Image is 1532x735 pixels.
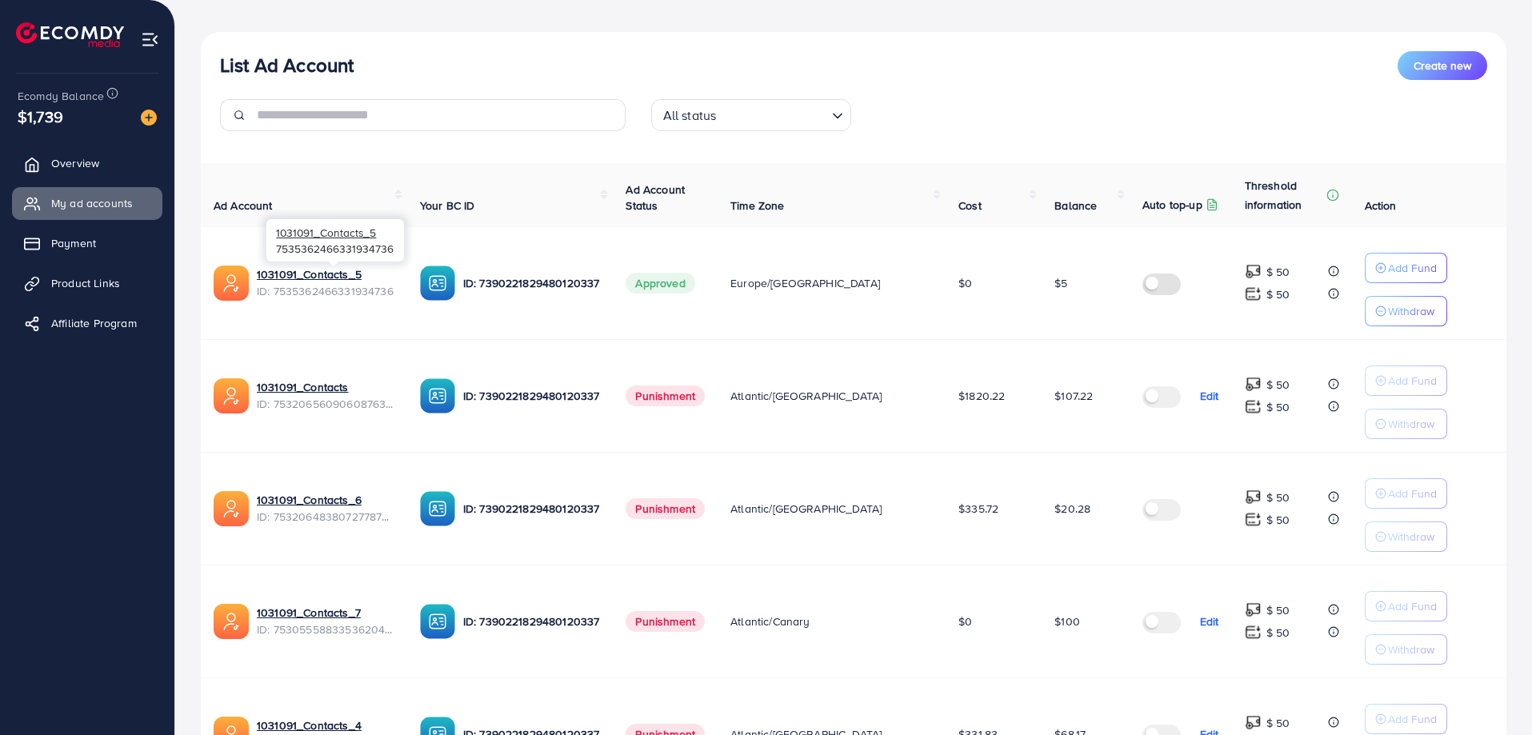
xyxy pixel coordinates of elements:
[1365,591,1447,621] button: Add Fund
[257,605,394,637] div: <span class='underline'>1031091_Contacts_7</span></br>7530555883353620487
[1388,709,1437,729] p: Add Fund
[1365,704,1447,734] button: Add Fund
[721,101,825,127] input: Search for option
[626,273,694,294] span: Approved
[257,266,362,282] a: 1031091_Contacts_5
[141,110,157,126] img: image
[1245,286,1262,302] img: top-up amount
[1054,501,1090,517] span: $20.28
[730,613,810,629] span: Atlantic/Canary
[958,198,982,214] span: Cost
[257,509,394,525] span: ID: 7532064838072778759
[420,198,475,214] span: Your BC ID
[958,501,998,517] span: $335.72
[12,307,162,339] a: Affiliate Program
[1245,398,1262,415] img: top-up amount
[1266,285,1290,304] p: $ 50
[257,621,394,637] span: ID: 7530555883353620487
[51,315,137,331] span: Affiliate Program
[51,195,133,211] span: My ad accounts
[1365,478,1447,509] button: Add Fund
[1266,262,1290,282] p: $ 50
[1054,275,1067,291] span: $5
[1365,253,1447,283] button: Add Fund
[257,379,349,395] a: 1031091_Contacts
[1388,640,1434,659] p: Withdraw
[1245,489,1262,505] img: top-up amount
[626,611,705,632] span: Punishment
[1266,510,1290,529] p: $ 50
[1266,488,1290,507] p: $ 50
[1245,376,1262,393] img: top-up amount
[1398,51,1487,80] button: Create new
[1388,484,1437,503] p: Add Fund
[1245,263,1262,280] img: top-up amount
[1365,198,1397,214] span: Action
[141,30,159,49] img: menu
[276,225,376,240] span: 1031091_Contacts_5
[1200,612,1219,631] p: Edit
[730,388,882,404] span: Atlantic/[GEOGRAPHIC_DATA]
[420,266,455,301] img: ic-ba-acc.ded83a64.svg
[1245,511,1262,528] img: top-up amount
[220,54,354,77] h3: List Ad Account
[958,275,972,291] span: $0
[1388,371,1437,390] p: Add Fund
[214,491,249,526] img: ic-ads-acc.e4c84228.svg
[1054,198,1097,214] span: Balance
[958,613,972,629] span: $0
[12,267,162,299] a: Product Links
[257,492,394,525] div: <span class='underline'>1031091_Contacts_6</span></br>7532064838072778759
[1266,623,1290,642] p: $ 50
[1388,527,1434,546] p: Withdraw
[1266,397,1290,417] p: $ 50
[1365,296,1447,326] button: Withdraw
[1266,601,1290,620] p: $ 50
[463,274,601,293] p: ID: 7390221829480120337
[1054,613,1080,629] span: $100
[1245,624,1262,641] img: top-up amount
[1054,388,1093,404] span: $107.22
[12,227,162,259] a: Payment
[1245,601,1262,618] img: top-up amount
[266,219,404,262] div: 7535362466331934736
[257,605,361,621] a: 1031091_Contacts_7
[18,88,104,104] span: Ecomdy Balance
[257,379,394,412] div: <span class='underline'>1031091_Contacts</span></br>7532065609060876306
[1388,597,1437,616] p: Add Fund
[1388,302,1434,321] p: Withdraw
[214,266,249,301] img: ic-ads-acc.e4c84228.svg
[463,386,601,405] p: ID: 7390221829480120337
[1245,714,1262,731] img: top-up amount
[1266,375,1290,394] p: $ 50
[730,275,880,291] span: Europe/[GEOGRAPHIC_DATA]
[420,604,455,639] img: ic-ba-acc.ded83a64.svg
[1266,713,1290,733] p: $ 50
[1365,634,1447,665] button: Withdraw
[1464,663,1520,723] iframe: Chat
[214,198,273,214] span: Ad Account
[51,235,96,251] span: Payment
[651,99,851,131] div: Search for option
[1365,366,1447,396] button: Add Fund
[626,498,705,519] span: Punishment
[1365,521,1447,552] button: Withdraw
[257,717,362,733] a: 1031091_Contacts_4
[1200,386,1219,405] p: Edit
[730,501,882,517] span: Atlantic/[GEOGRAPHIC_DATA]
[626,385,705,406] span: Punishment
[214,604,249,639] img: ic-ads-acc.e4c84228.svg
[1245,176,1323,214] p: Threshold information
[257,396,394,412] span: ID: 7532065609060876306
[16,22,124,47] img: logo
[257,283,394,299] span: ID: 7535362466331934736
[1388,258,1437,278] p: Add Fund
[12,187,162,219] a: My ad accounts
[626,182,685,214] span: Ad Account Status
[463,612,601,631] p: ID: 7390221829480120337
[18,105,63,128] span: $1,739
[51,275,120,291] span: Product Links
[1142,195,1202,214] p: Auto top-up
[257,492,362,508] a: 1031091_Contacts_6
